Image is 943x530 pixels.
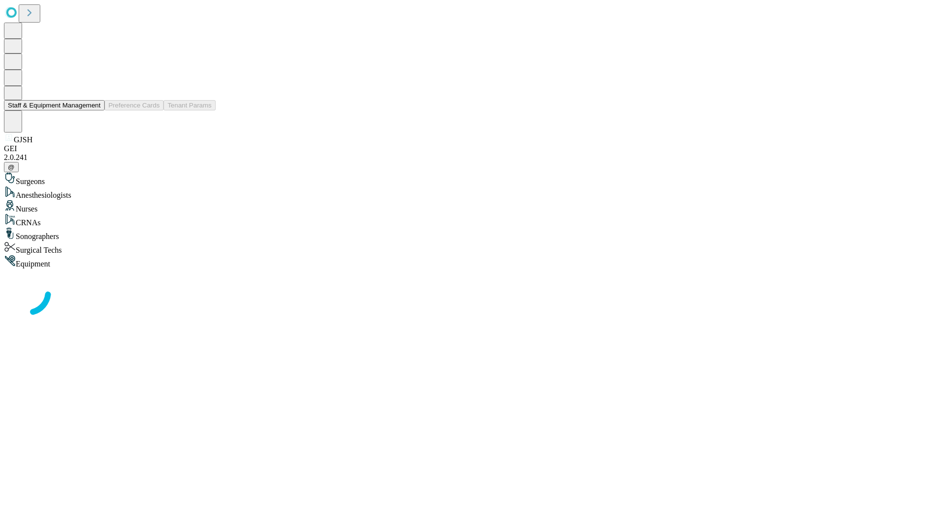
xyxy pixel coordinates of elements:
[164,100,216,110] button: Tenant Params
[4,213,939,227] div: CRNAs
[4,241,939,255] div: Surgical Techs
[4,172,939,186] div: Surgeons
[4,100,105,110] button: Staff & Equipment Management
[4,227,939,241] div: Sonographers
[4,255,939,268] div: Equipment
[14,135,32,144] span: GJSH
[4,162,19,172] button: @
[4,200,939,213] div: Nurses
[4,153,939,162] div: 2.0.241
[4,186,939,200] div: Anesthesiologists
[4,144,939,153] div: GEI
[8,163,15,171] span: @
[105,100,164,110] button: Preference Cards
